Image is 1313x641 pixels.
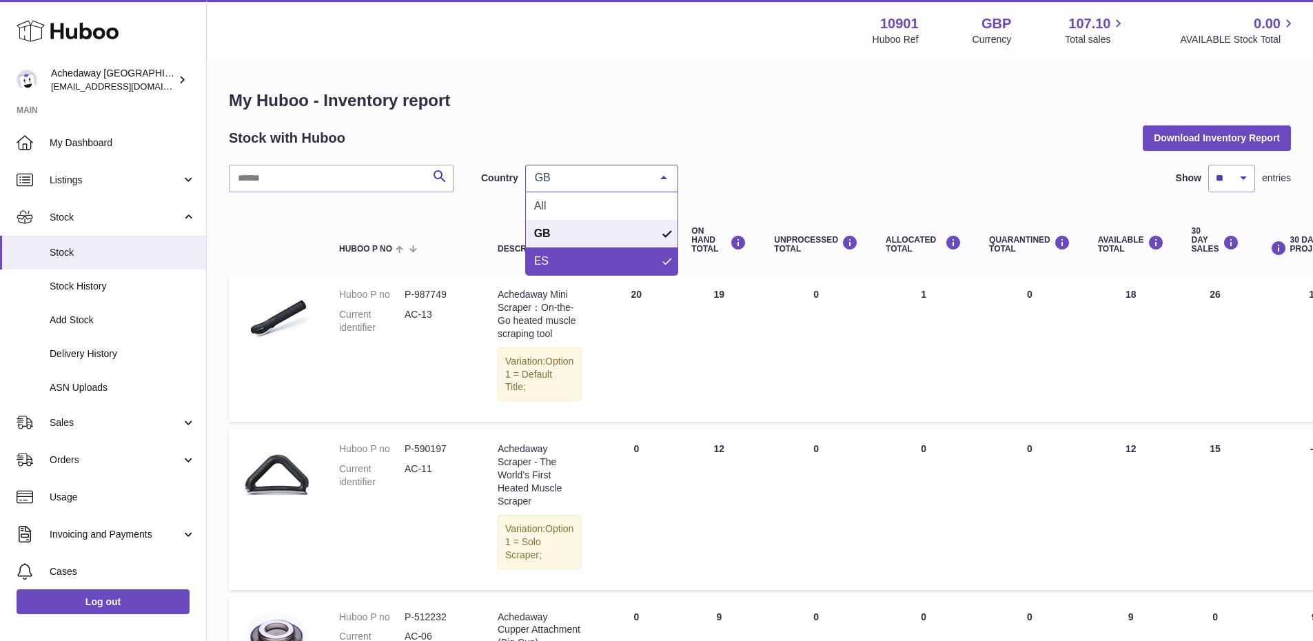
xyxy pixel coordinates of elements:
[505,523,573,560] span: Option 1 = Solo Scraper;
[534,200,547,212] span: All
[405,611,470,624] dd: P-512232
[534,255,549,267] span: ES
[678,429,760,589] td: 12
[1262,172,1291,185] span: entries
[50,174,181,187] span: Listings
[1027,611,1032,622] span: 0
[1098,235,1164,254] div: AVAILABLE Total
[1143,125,1291,150] button: Download Inventory Report
[1084,429,1178,589] td: 12
[243,442,312,511] img: product image
[1065,33,1126,46] span: Total sales
[405,308,470,334] dd: AC-13
[339,308,405,334] dt: Current identifier
[760,274,872,422] td: 0
[339,462,405,489] dt: Current identifier
[405,442,470,456] dd: P-590197
[595,429,678,589] td: 0
[481,172,518,185] label: Country
[50,347,196,360] span: Delivery History
[1068,14,1110,33] span: 107.10
[51,67,175,93] div: Achedaway [GEOGRAPHIC_DATA]
[17,70,37,90] img: admin@newpb.co.uk
[229,129,345,147] h2: Stock with Huboo
[50,381,196,394] span: ASN Uploads
[531,171,650,185] span: GB
[50,565,196,578] span: Cases
[1178,429,1253,589] td: 15
[50,211,181,224] span: Stock
[50,136,196,150] span: My Dashboard
[50,314,196,327] span: Add Stock
[405,462,470,489] dd: AC-11
[1027,289,1032,300] span: 0
[50,280,196,293] span: Stock History
[774,235,858,254] div: UNPROCESSED Total
[339,288,405,301] dt: Huboo P no
[498,288,581,340] div: Achedaway Mini Scraper：On-the-Go heated muscle scraping tool
[872,274,975,422] td: 1
[880,14,919,33] strong: 10901
[873,33,919,46] div: Huboo Ref
[505,356,573,393] span: Option 1 = Default Title;
[229,90,1291,112] h1: My Huboo - Inventory report
[1065,14,1126,46] a: 107.10 Total sales
[1180,33,1296,46] span: AVAILABLE Stock Total
[405,288,470,301] dd: P-987749
[50,528,181,541] span: Invoicing and Payments
[243,288,312,357] img: product image
[17,589,190,614] a: Log out
[1178,274,1253,422] td: 26
[339,245,392,254] span: Huboo P no
[339,442,405,456] dt: Huboo P no
[1180,14,1296,46] a: 0.00 AVAILABLE Stock Total
[1254,14,1281,33] span: 0.00
[1192,227,1239,254] div: 30 DAY SALES
[886,235,961,254] div: ALLOCATED Total
[50,454,181,467] span: Orders
[1176,172,1201,185] label: Show
[678,274,760,422] td: 19
[691,227,746,254] div: ON HAND Total
[973,33,1012,46] div: Currency
[50,416,181,429] span: Sales
[872,429,975,589] td: 0
[498,515,581,569] div: Variation:
[50,246,196,259] span: Stock
[50,491,196,504] span: Usage
[1027,443,1032,454] span: 0
[595,274,678,422] td: 20
[498,442,581,507] div: Achedaway Scraper - The World’s First Heated Muscle Scraper
[981,14,1011,33] strong: GBP
[534,227,551,239] span: GB
[51,81,203,92] span: [EMAIL_ADDRESS][DOMAIN_NAME]
[760,429,872,589] td: 0
[1084,274,1178,422] td: 18
[498,245,554,254] span: Description
[498,347,581,402] div: Variation:
[989,235,1070,254] div: QUARANTINED Total
[339,611,405,624] dt: Huboo P no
